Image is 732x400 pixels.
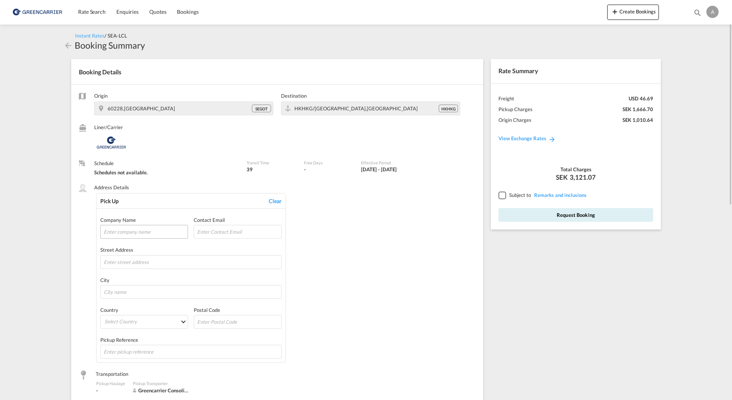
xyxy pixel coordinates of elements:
[509,192,531,198] span: Subject to
[610,7,619,16] md-icon: icon-plus 400-fg
[100,285,282,299] input: City name
[79,68,121,75] span: Booking Details
[247,160,296,166] label: Transit Time
[629,95,653,102] div: USD 46.69
[100,197,119,205] div: Pick Up
[75,39,145,51] div: Booking Summary
[498,95,514,102] div: Freight
[64,39,75,51] div: icon-arrow-left
[94,169,239,176] div: Schedules not available.
[693,8,702,17] md-icon: icon-magnify
[94,160,239,167] label: Schedule
[194,225,281,239] input: Enter Contact Email
[439,105,458,112] div: HKHKG
[498,166,653,173] div: Total Charges
[116,8,139,15] span: Enquiries
[623,116,653,123] div: SEK 1,010.64
[108,105,175,111] span: 60228,Sweden
[96,381,125,386] label: Pickup Haulage
[532,192,587,198] span: REMARKSINCLUSIONS
[96,387,125,394] div: -
[607,5,659,20] button: icon-plus 400-fgCreate Bookings
[100,315,188,329] md-select: Select Country
[491,59,661,83] div: Rate Summary
[94,133,239,152] div: Greencarrier Consolidator
[570,173,596,182] span: 3,121.07
[623,106,653,113] div: SEK 1,666.70
[100,277,282,284] div: City
[361,166,397,173] div: 01 Oct 2025 - 31 Dec 2025
[269,197,282,205] div: Clear
[194,315,281,329] input: Enter Postal Code
[79,124,87,132] md-icon: /assets/icons/custom/liner-aaa8ad.svg
[94,133,128,152] img: Greencarrier Consolidator
[498,106,533,113] div: Pickup Charges
[105,33,127,39] span: / SEA-LCL
[498,208,653,222] button: Request Booking
[100,345,282,359] input: Enter pickup reference
[498,173,653,182] div: SEK
[75,33,105,39] span: Instant Rates
[548,135,556,143] md-icon: icon-arrow-right
[498,116,531,123] div: Origin Charges
[133,387,190,394] div: Greencarrier Consolidators
[304,166,306,173] div: -
[100,225,188,239] input: Enter company name
[706,6,719,18] div: A
[294,105,418,111] span: HKHKG/Hong Kong,Asia Pacific
[491,128,564,149] a: View Exchange Rates
[252,105,271,112] div: SEGOT
[64,41,73,50] md-icon: icon-arrow-left
[194,307,281,313] div: Postal Code
[247,166,296,173] div: 39
[177,8,198,15] span: Bookings
[100,336,282,343] div: Pickup Reference
[304,160,353,166] label: Free Days
[281,92,460,99] label: Destination
[100,216,188,223] div: Company Name
[133,381,168,386] label: Pickup Transporter
[100,246,282,253] div: Street Address
[100,255,282,269] input: Enter street address
[96,370,128,377] label: Transportation
[100,307,188,313] div: Country
[11,3,63,21] img: 609dfd708afe11efa14177256b0082fb.png
[693,8,702,20] div: icon-magnify
[94,184,129,191] label: Address Details
[94,92,273,99] label: Origin
[149,8,166,15] span: Quotes
[94,124,239,131] label: Liner/Carrier
[361,160,430,166] label: Effective Period
[194,216,281,223] div: Contact Email
[78,8,106,15] span: Rate Search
